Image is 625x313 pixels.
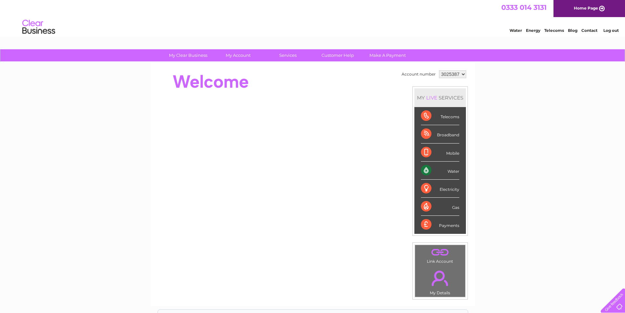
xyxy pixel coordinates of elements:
div: Electricity [421,180,459,198]
td: Link Account [415,245,466,265]
a: Telecoms [544,28,564,33]
img: logo.png [22,17,55,37]
a: Services [261,49,315,61]
div: Broadband [421,125,459,143]
a: Energy [526,28,540,33]
a: 0333 014 3131 [501,3,547,11]
a: My Clear Business [161,49,215,61]
div: Gas [421,198,459,216]
a: Customer Help [311,49,365,61]
div: Telecoms [421,107,459,125]
td: Account number [400,69,437,80]
div: LIVE [425,95,439,101]
td: My Details [415,265,466,297]
div: Payments [421,216,459,234]
a: Water [510,28,522,33]
div: Mobile [421,144,459,162]
a: My Account [211,49,265,61]
div: MY SERVICES [414,88,466,107]
a: Blog [568,28,577,33]
a: . [417,267,464,290]
a: . [417,247,464,258]
a: Log out [603,28,619,33]
a: Make A Payment [361,49,415,61]
div: Water [421,162,459,180]
div: Clear Business is a trading name of Verastar Limited (registered in [GEOGRAPHIC_DATA] No. 3667643... [158,4,468,32]
a: Contact [581,28,597,33]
